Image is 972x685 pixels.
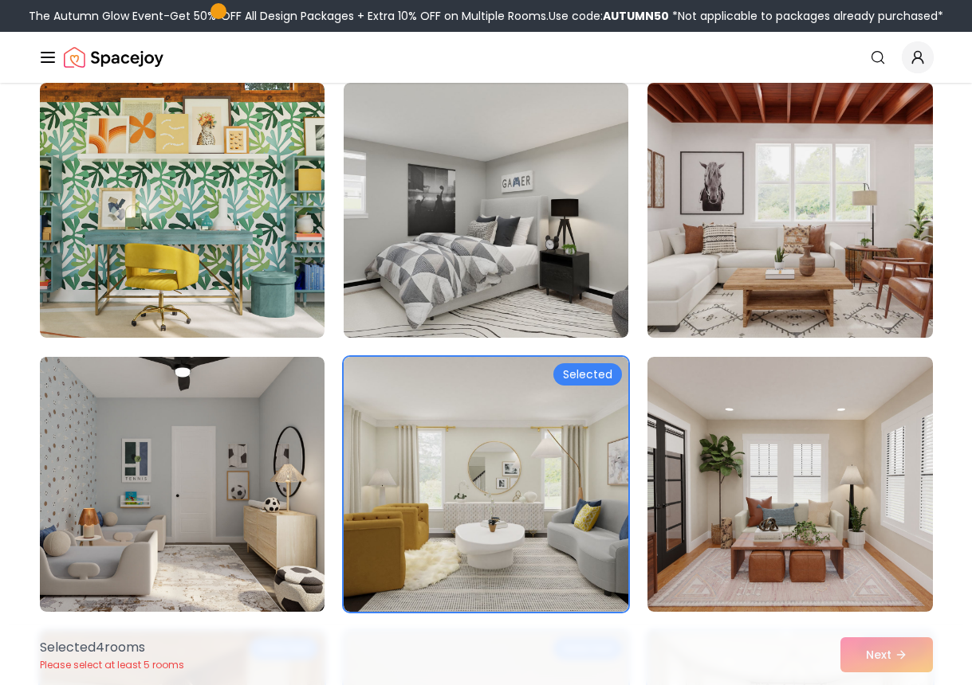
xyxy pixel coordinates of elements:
[553,363,622,386] div: Selected
[40,357,325,612] img: Room room-13
[64,41,163,73] a: Spacejoy
[29,8,943,24] div: The Autumn Glow Event-Get 50% OFF All Design Packages + Extra 10% OFF on Multiple Rooms.
[64,41,163,73] img: Spacejoy Logo
[549,8,669,24] span: Use code:
[647,357,932,612] img: Room room-15
[640,76,939,344] img: Room room-12
[344,357,628,612] img: Room room-14
[40,83,325,338] img: Room room-10
[40,659,184,671] p: Please select at least 5 rooms
[344,83,628,338] img: Room room-11
[40,638,184,657] p: Selected 4 room s
[38,32,934,83] nav: Global
[669,8,943,24] span: *Not applicable to packages already purchased*
[603,8,669,24] b: AUTUMN50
